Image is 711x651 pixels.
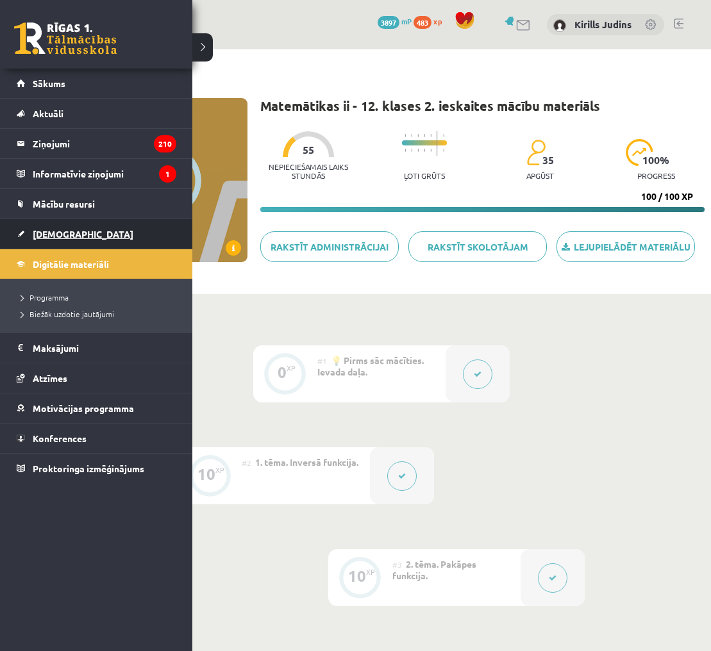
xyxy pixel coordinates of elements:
span: mP [401,16,412,26]
img: icon-short-line-57e1e144782c952c97e751825c79c345078a6d821885a25fce030b3d8c18986b.svg [405,149,406,152]
p: Nepieciešamais laiks stundās [260,162,357,180]
span: 100 % [642,154,670,166]
span: Biežāk uzdotie jautājumi [16,309,114,319]
img: icon-short-line-57e1e144782c952c97e751825c79c345078a6d821885a25fce030b3d8c18986b.svg [443,149,444,152]
span: Mācību resursi [33,198,95,210]
p: Ļoti grūts [404,171,445,180]
span: Digitālie materiāli [33,258,109,270]
a: Kirills Judins [574,18,632,31]
img: icon-short-line-57e1e144782c952c97e751825c79c345078a6d821885a25fce030b3d8c18986b.svg [424,134,425,137]
span: 483 [414,16,431,29]
a: Informatīvie ziņojumi1 [17,159,176,188]
div: 10 [348,570,366,582]
a: Ziņojumi210 [17,129,176,158]
a: Sākums [17,69,176,98]
a: Maksājumi [17,333,176,363]
span: xp [433,16,442,26]
img: students-c634bb4e5e11cddfef0936a35e636f08e4e9abd3cc4e673bd6f9a4125e45ecb1.svg [526,139,545,166]
div: 10 [197,468,215,480]
img: icon-short-line-57e1e144782c952c97e751825c79c345078a6d821885a25fce030b3d8c18986b.svg [430,134,431,137]
a: Aktuāli [17,99,176,128]
span: Atzīmes [33,372,67,384]
span: 💡 Pirms sāc mācīties. Ievada daļa. [317,354,424,377]
a: [DEMOGRAPHIC_DATA] [17,219,176,249]
div: XP [215,466,224,474]
span: 55 [303,144,314,156]
div: 0 [278,367,287,378]
i: 210 [154,135,176,152]
img: icon-short-line-57e1e144782c952c97e751825c79c345078a6d821885a25fce030b3d8c18986b.svg [411,134,412,137]
legend: Ziņojumi [33,129,176,158]
p: apgūst [526,171,554,180]
a: Proktoringa izmēģinājums [17,454,176,483]
span: #2 [242,457,251,468]
legend: Informatīvie ziņojumi [33,159,176,188]
img: icon-short-line-57e1e144782c952c97e751825c79c345078a6d821885a25fce030b3d8c18986b.svg [443,134,444,137]
i: 1 [159,165,176,183]
span: 2. tēma. Pakāpes funkcija. [392,558,476,581]
a: Digitālie materiāli [17,249,176,279]
a: Motivācijas programma [17,393,176,423]
span: 35 [542,154,554,166]
div: XP [287,365,296,372]
a: Atzīmes [17,363,176,393]
a: Lejupielādēt materiālu [556,231,695,262]
img: Kirills Judins [553,19,566,32]
img: icon-short-line-57e1e144782c952c97e751825c79c345078a6d821885a25fce030b3d8c18986b.svg [417,149,419,152]
span: #1 [317,356,327,366]
span: 1. tēma. Inversā funkcija. [255,456,358,468]
img: icon-short-line-57e1e144782c952c97e751825c79c345078a6d821885a25fce030b3d8c18986b.svg [411,149,412,152]
span: Konferences [33,433,87,444]
span: Motivācijas programma [33,402,134,414]
a: 3897 mP [378,16,412,26]
img: icon-short-line-57e1e144782c952c97e751825c79c345078a6d821885a25fce030b3d8c18986b.svg [424,149,425,152]
a: Konferences [17,424,176,453]
legend: Maksājumi [33,333,176,363]
img: icon-long-line-d9ea69661e0d244f92f715978eff75569469978d946b2353a9bb055b3ed8787d.svg [437,131,438,156]
a: Rakstīt administrācijai [260,231,399,262]
img: icon-short-line-57e1e144782c952c97e751825c79c345078a6d821885a25fce030b3d8c18986b.svg [405,134,406,137]
a: Mācību resursi [17,189,176,218]
span: 3897 [378,16,399,29]
img: icon-short-line-57e1e144782c952c97e751825c79c345078a6d821885a25fce030b3d8c18986b.svg [430,149,431,152]
span: [DEMOGRAPHIC_DATA] [33,228,133,240]
a: 483 xp [414,16,448,26]
span: #3 [392,559,402,570]
a: Rīgas 1. Tālmācības vidusskola [14,22,117,54]
h1: Matemātikas ii - 12. klases 2. ieskaites mācību materiāls [260,98,600,113]
div: XP [366,568,375,575]
img: icon-short-line-57e1e144782c952c97e751825c79c345078a6d821885a25fce030b3d8c18986b.svg [417,134,419,137]
span: Programma [16,292,69,302]
span: Proktoringa izmēģinājums [33,463,144,474]
span: Aktuāli [33,108,63,119]
img: icon-progress-161ccf0a02000e728c5f80fcf4c31c7af3da0e1684b2b1d7c360e028c24a22f1.svg [626,139,653,166]
a: Programma [16,292,180,303]
a: Rakstīt skolotājam [408,231,547,262]
a: Biežāk uzdotie jautājumi [16,308,180,320]
p: progress [637,171,675,180]
span: Sākums [33,78,65,89]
